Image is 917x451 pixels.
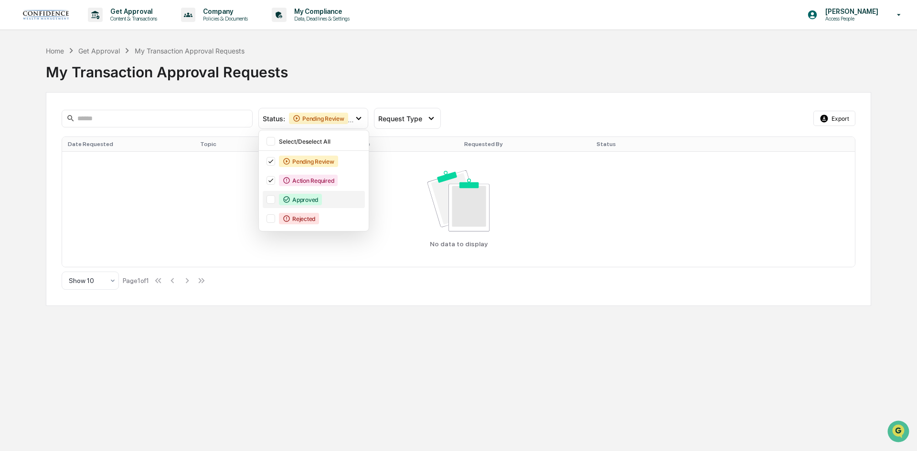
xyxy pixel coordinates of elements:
p: How can we help? [10,20,174,35]
img: 1746055101610-c473b297-6a78-478c-a979-82029cc54cd1 [10,73,27,90]
a: Powered byPylon [67,161,116,169]
th: Requested By [458,137,591,151]
div: We're available if you need us! [32,83,121,90]
span: Pylon [95,162,116,169]
p: Content & Transactions [103,15,162,22]
th: Date Requested [62,137,194,151]
p: Access People [818,15,883,22]
span: Request Type [378,115,422,123]
div: Rejected [279,213,319,224]
div: Select/Deselect All [279,138,363,145]
p: No data to display [430,240,488,248]
a: 🖐️Preclearance [6,116,65,134]
p: My Compliance [287,8,354,15]
div: Action Required [279,175,338,186]
div: 🗄️ [69,121,77,129]
div: Get Approval [78,47,120,55]
th: Status [591,137,723,151]
a: 🗄️Attestations [65,116,122,134]
img: No data available [427,170,490,231]
button: Export [813,111,855,126]
div: My Transaction Approval Requests [46,56,871,81]
p: Policies & Documents [195,15,253,22]
p: Get Approval [103,8,162,15]
div: Home [46,47,64,55]
p: Data, Deadlines & Settings [287,15,354,22]
div: Pending Review [279,156,338,167]
img: logo [23,10,69,20]
span: Data Lookup [19,138,60,148]
span: Attestations [79,120,118,130]
span: Preclearance [19,120,62,130]
p: Company [195,8,253,15]
div: Pending Review [289,113,348,124]
div: Start new chat [32,73,157,83]
th: Topic [194,137,327,151]
button: Start new chat [162,76,174,87]
div: My Transaction Approval Requests [135,47,245,55]
th: Request Type [326,137,458,151]
div: Approved [279,194,322,205]
p: [PERSON_NAME] [818,8,883,15]
div: Page 1 of 1 [123,277,149,284]
a: 🔎Data Lookup [6,135,64,152]
span: Status : [263,115,285,123]
iframe: Open customer support [886,420,912,445]
div: 🔎 [10,139,17,147]
div: 🖐️ [10,121,17,129]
